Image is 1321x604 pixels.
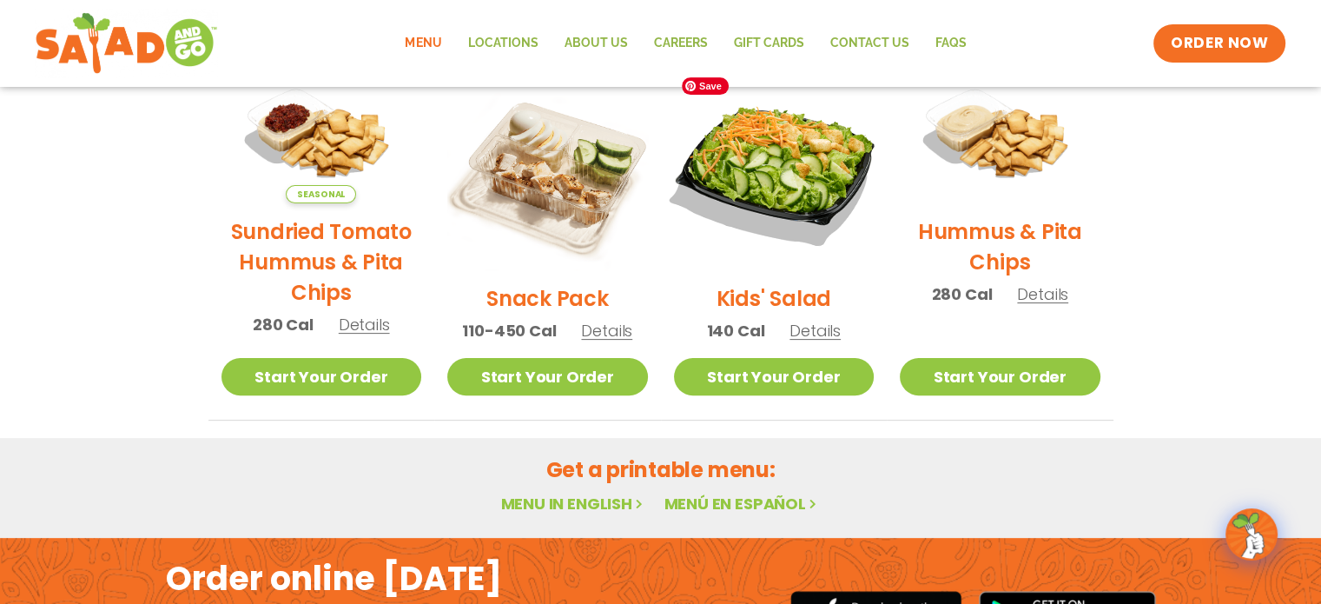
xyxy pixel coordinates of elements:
span: Details [1017,283,1068,305]
a: Menu in English [500,493,646,514]
span: 140 Cal [707,319,765,342]
img: Product photo for Hummus & Pita Chips [900,70,1100,203]
img: wpChatIcon [1227,510,1276,559]
a: Start Your Order [674,358,875,395]
span: Details [581,320,632,342]
span: Seasonal [286,185,356,203]
img: Product photo for Sundried Tomato Hummus & Pita Chips [221,70,422,203]
a: About Us [551,23,640,63]
span: Details [339,314,390,335]
a: Locations [454,23,551,63]
img: new-SAG-logo-768×292 [35,9,218,78]
h2: Snack Pack [486,283,609,314]
a: Start Your Order [447,358,648,395]
a: Contact Us [816,23,921,63]
a: Menú en español [664,493,820,514]
span: Save [682,77,729,95]
img: Product photo for Kids’ Salad [656,52,891,288]
a: ORDER NOW [1153,24,1285,63]
span: 280 Cal [932,282,993,306]
a: Menu [392,23,454,63]
img: Product photo for Snack Pack [447,70,648,270]
a: Start Your Order [221,358,422,395]
h2: Get a printable menu: [208,455,1113,485]
a: Start Your Order [900,358,1100,395]
nav: Menu [392,23,979,63]
a: FAQs [921,23,979,63]
h2: Hummus & Pita Chips [900,216,1100,277]
span: Details [789,320,841,342]
h2: Kids' Salad [717,283,831,314]
a: GIFT CARDS [720,23,816,63]
span: 280 Cal [253,313,314,336]
span: ORDER NOW [1171,33,1268,54]
h2: Sundried Tomato Hummus & Pita Chips [221,216,422,308]
a: Careers [640,23,720,63]
h2: Order online [DATE] [166,557,502,600]
span: 110-450 Cal [462,319,556,342]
